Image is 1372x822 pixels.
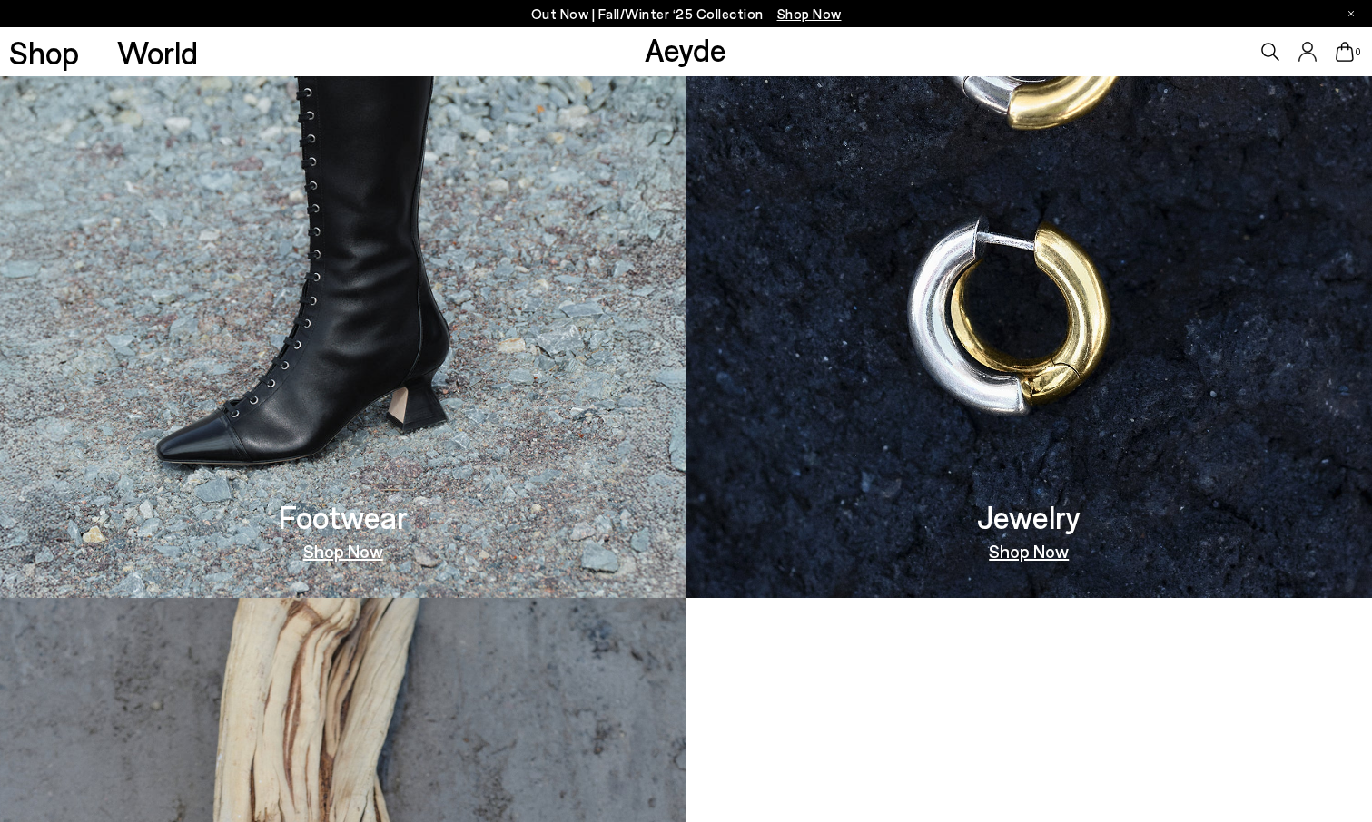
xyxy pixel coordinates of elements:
h3: Jewelry [977,501,1081,533]
a: 0 [1336,42,1354,62]
a: World [117,36,198,68]
span: Navigate to /collections/new-in [777,5,842,22]
a: Shop Now [303,542,383,560]
span: 0 [1354,47,1363,57]
a: Shop [9,36,79,68]
h3: Footwear [279,501,408,533]
a: Shop Now [989,542,1069,560]
p: Out Now | Fall/Winter ‘25 Collection [531,3,842,25]
a: Aeyde [645,30,726,68]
